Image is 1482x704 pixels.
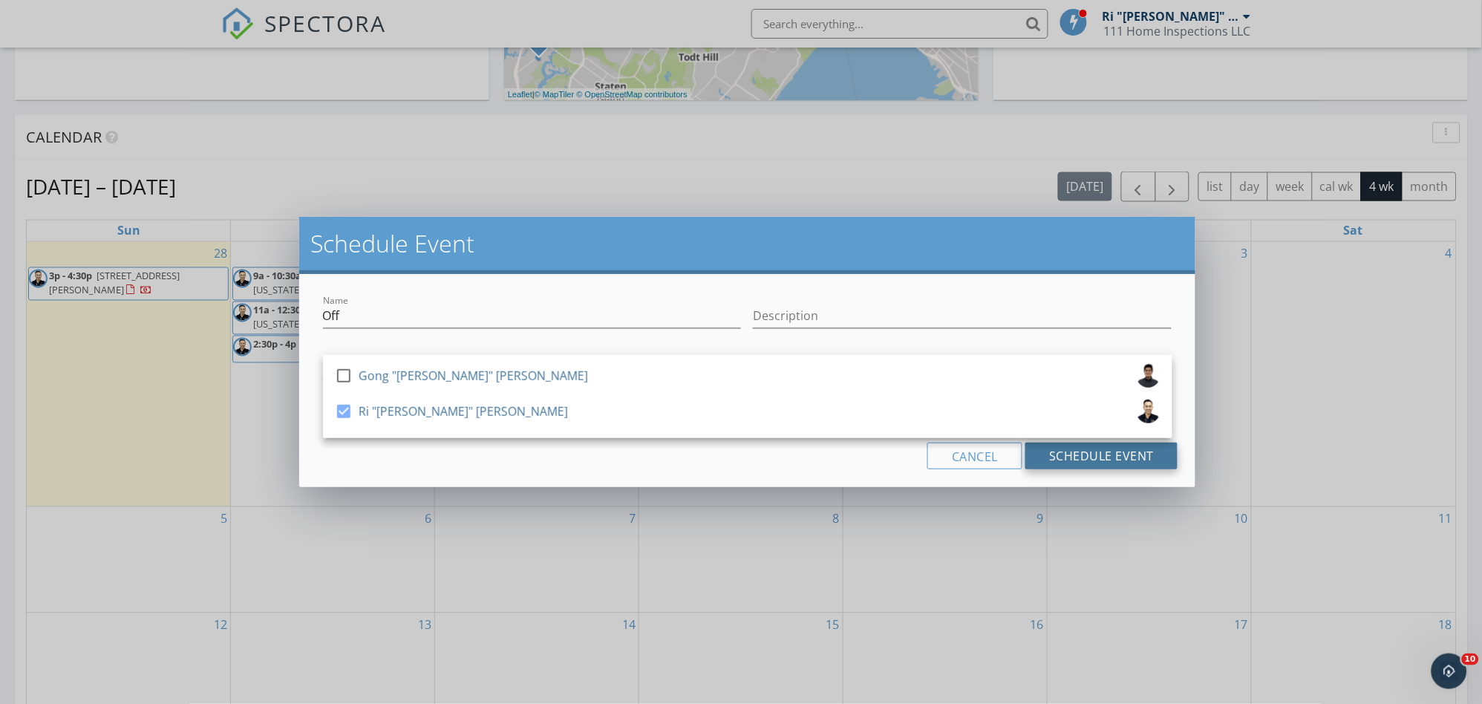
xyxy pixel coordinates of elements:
[1137,400,1161,423] img: subject_3.png
[359,364,588,388] div: Gong "[PERSON_NAME]" [PERSON_NAME]
[311,229,1184,258] h2: Schedule Event
[1432,654,1467,689] iframe: Intercom live chat
[927,443,1022,469] button: Cancel
[1137,364,1161,388] img: subject_1.png
[359,400,568,423] div: Ri "[PERSON_NAME]" [PERSON_NAME]
[1025,443,1178,469] button: Schedule Event
[1462,654,1479,665] span: 10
